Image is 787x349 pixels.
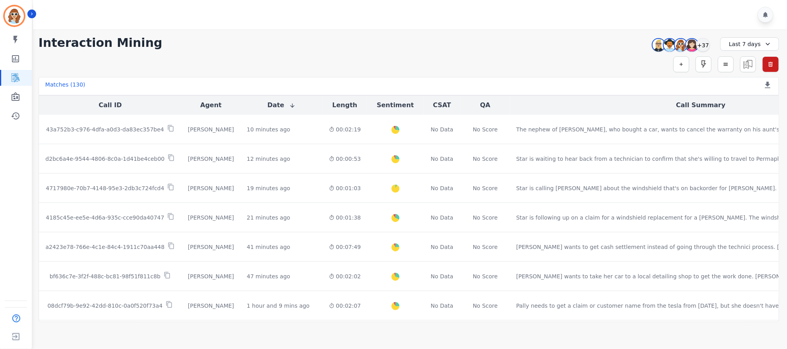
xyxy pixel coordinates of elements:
[473,184,498,192] div: No Score
[333,100,358,110] button: Length
[188,184,234,192] div: [PERSON_NAME]
[45,243,164,251] p: a2423e78-766e-4c1e-84c4-1911c70aa448
[430,184,454,192] div: No Data
[188,125,234,133] div: [PERSON_NAME]
[473,302,498,310] div: No Score
[430,302,454,310] div: No Data
[676,100,725,110] button: Call Summary
[473,155,498,163] div: No Score
[696,38,710,52] div: +37
[39,36,162,50] h1: Interaction Mining
[188,272,234,280] div: [PERSON_NAME]
[480,100,491,110] button: QA
[473,243,498,251] div: No Score
[45,81,85,92] div: Matches ( 130 )
[473,125,498,133] div: No Score
[247,302,309,310] div: 1 hour and 9 mins ago
[247,243,290,251] div: 41 minutes ago
[46,125,164,133] p: 43a752b3-c976-4dfa-a0d3-da83ec357be4
[188,243,234,251] div: [PERSON_NAME]
[377,100,414,110] button: Sentiment
[50,272,160,280] p: bf636c7e-3f2f-488c-bc81-98f51f811c8b
[430,155,454,163] div: No Data
[473,272,498,280] div: No Score
[188,155,234,163] div: [PERSON_NAME]
[188,302,234,310] div: [PERSON_NAME]
[430,214,454,222] div: No Data
[46,214,164,222] p: 4185c45e-ee5e-4d6a-935c-cce90da40747
[47,302,162,310] p: 08dcf79b-9e92-42dd-810c-0a0f520f73a4
[473,214,498,222] div: No Score
[45,155,164,163] p: d2bc6a4e-9544-4806-8c0a-1d41be4ceb00
[247,155,290,163] div: 12 minutes ago
[430,125,454,133] div: No Data
[329,214,361,222] div: 00:01:38
[430,243,454,251] div: No Data
[46,184,164,192] p: 4717980e-70b7-4148-95e3-2db3c724fcd4
[329,125,361,133] div: 00:02:19
[329,302,361,310] div: 00:02:07
[720,37,779,51] div: Last 7 days
[200,100,222,110] button: Agent
[247,125,290,133] div: 10 minutes ago
[188,214,234,222] div: [PERSON_NAME]
[430,272,454,280] div: No Data
[247,184,290,192] div: 19 minutes ago
[247,214,290,222] div: 21 minutes ago
[99,100,122,110] button: Call ID
[329,272,361,280] div: 00:02:02
[329,155,361,163] div: 00:00:53
[267,100,296,110] button: Date
[5,6,24,25] img: Bordered avatar
[329,184,361,192] div: 00:01:03
[329,243,361,251] div: 00:07:49
[433,100,451,110] button: CSAT
[247,272,290,280] div: 47 minutes ago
